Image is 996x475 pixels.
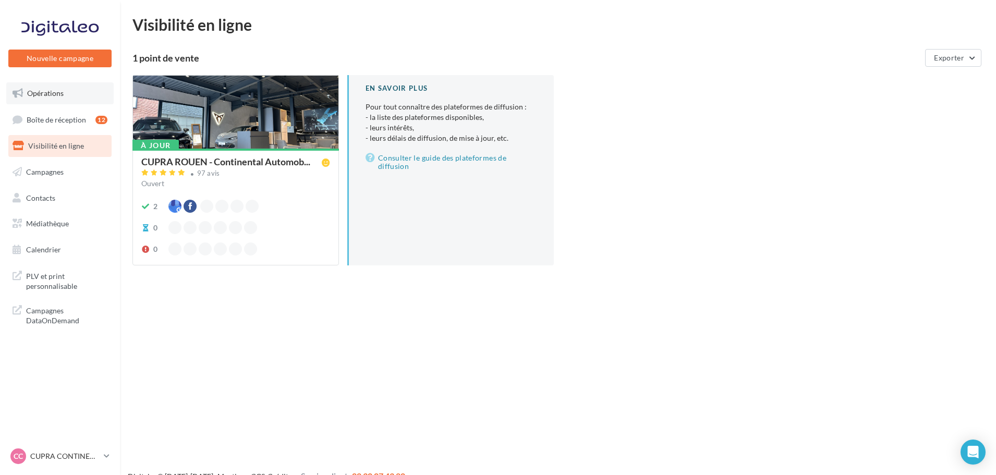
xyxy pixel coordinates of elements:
a: Calendrier [6,239,114,261]
span: CUPRA ROUEN - Continental Automob... [141,157,310,166]
div: 12 [95,116,107,124]
a: 97 avis [141,168,330,180]
span: Opérations [27,89,64,98]
div: En savoir plus [366,83,537,93]
div: 0 [153,244,157,254]
span: Exporter [934,53,964,62]
span: CC [14,451,23,461]
a: Boîte de réception12 [6,108,114,131]
div: 1 point de vente [132,53,921,63]
a: Contacts [6,187,114,209]
a: Opérations [6,82,114,104]
p: CUPRA CONTINENTAL [30,451,100,461]
span: PLV et print personnalisable [26,269,107,291]
a: Campagnes DataOnDemand [6,299,114,330]
span: Ouvert [141,179,164,188]
span: Boîte de réception [27,115,86,124]
button: Exporter [925,49,981,67]
div: 97 avis [197,170,220,177]
span: Médiathèque [26,219,69,228]
button: Nouvelle campagne [8,50,112,67]
div: Visibilité en ligne [132,17,983,32]
li: - leurs intérêts, [366,123,537,133]
span: Campagnes DataOnDemand [26,303,107,326]
div: Open Intercom Messenger [961,440,986,465]
li: - la liste des plateformes disponibles, [366,112,537,123]
a: Médiathèque [6,213,114,235]
p: Pour tout connaître des plateformes de diffusion : [366,102,537,143]
span: Visibilité en ligne [28,141,84,150]
div: 2 [153,201,157,212]
span: Campagnes [26,167,64,176]
a: PLV et print personnalisable [6,265,114,296]
div: 0 [153,223,157,233]
span: Contacts [26,193,55,202]
div: À jour [132,140,179,151]
a: Visibilité en ligne [6,135,114,157]
a: Campagnes [6,161,114,183]
li: - leurs délais de diffusion, de mise à jour, etc. [366,133,537,143]
a: Consulter le guide des plateformes de diffusion [366,152,537,173]
span: Calendrier [26,245,61,254]
a: CC CUPRA CONTINENTAL [8,446,112,466]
